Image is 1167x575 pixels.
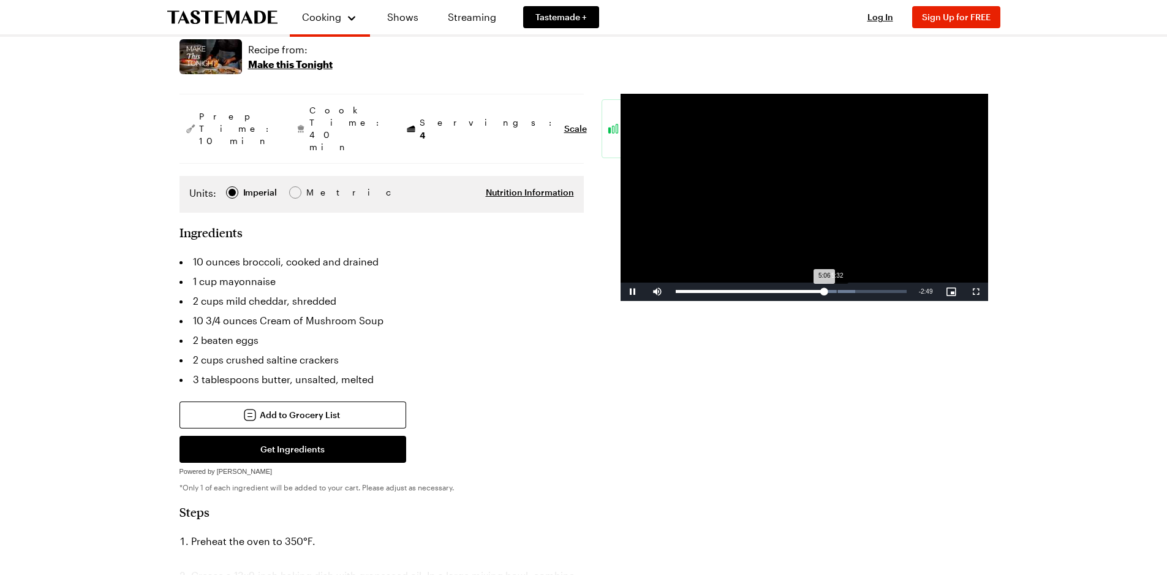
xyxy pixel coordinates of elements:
[243,186,278,199] span: Imperial
[179,370,584,389] li: 3 tablespoons butter, unsalted, melted
[964,283,988,301] button: Fullscreen
[179,311,584,330] li: 10 3/4 ounces Cream of Mushroom Soup
[856,11,905,23] button: Log In
[621,94,988,301] video-js: Video Player
[179,464,273,476] a: Powered by [PERSON_NAME]
[179,468,273,475] span: Powered by [PERSON_NAME]
[189,186,216,200] label: Units:
[248,57,333,72] p: Make this Tonight
[912,6,1000,28] button: Sign Up for FREE
[179,350,584,370] li: 2 cups crushed saltine crackers
[179,225,243,240] h2: Ingredients
[939,283,964,301] button: Picture-in-Picture
[260,409,340,421] span: Add to Grocery List
[179,482,584,492] p: *Only 1 of each ingredient will be added to your cart. Please adjust as necessary.
[179,272,584,291] li: 1 cup mayonnaise
[306,186,332,199] div: Metric
[179,436,406,463] button: Get Ingredients
[621,283,645,301] button: Pause
[420,129,425,140] span: 4
[309,104,385,153] span: Cook Time: 40 min
[676,290,907,293] div: Progress Bar
[199,110,275,147] span: Prep Time: 10 min
[179,330,584,350] li: 2 beaten eggs
[248,42,333,72] a: Recipe from:Make this Tonight
[420,116,558,142] span: Servings:
[535,11,587,23] span: Tastemade +
[248,42,333,57] p: Recipe from:
[179,402,406,428] button: Add to Grocery List
[302,5,358,29] button: Cooking
[179,39,242,74] img: Show where recipe is used
[179,505,584,519] h2: Steps
[179,531,584,551] li: Preheat the oven to 350°F.
[179,291,584,311] li: 2 cups mild cheddar, shredded
[919,288,921,295] span: -
[302,11,341,23] span: Cooking
[867,12,893,22] span: Log In
[645,283,670,301] button: Mute
[922,12,991,22] span: Sign Up for FREE
[486,186,574,199] button: Nutrition Information
[564,123,587,135] button: Scale
[243,186,277,199] div: Imperial
[921,288,932,295] span: 2:49
[189,186,332,203] div: Imperial Metric
[306,186,333,199] span: Metric
[179,252,584,272] li: 10 ounces broccoli, cooked and drained
[523,6,599,28] a: Tastemade +
[167,10,278,25] a: To Tastemade Home Page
